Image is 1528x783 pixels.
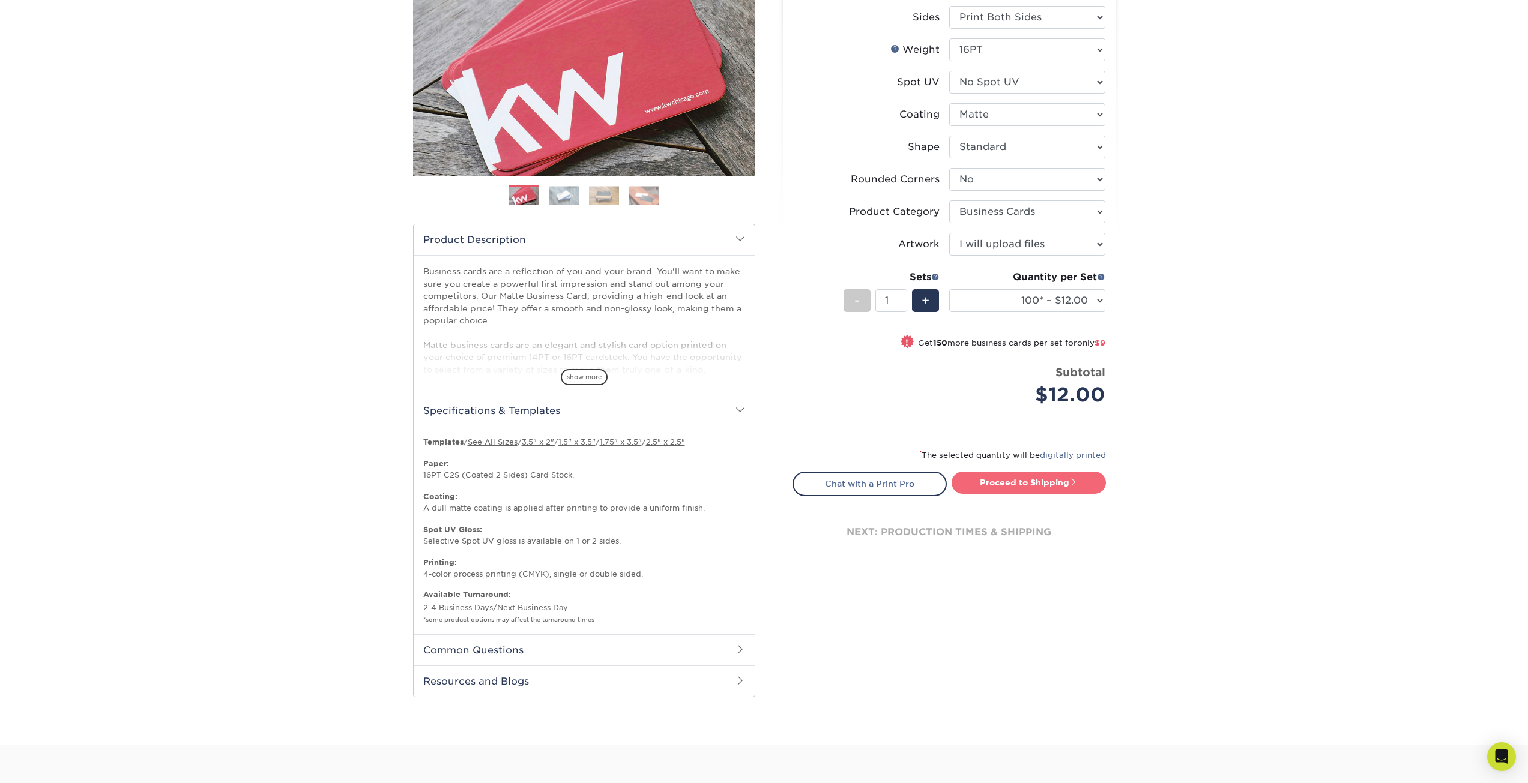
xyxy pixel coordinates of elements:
a: Proceed to Shipping [952,472,1106,493]
p: / / / / / 16PT C2S (Coated 2 Sides) Card Stock. A dull matte coating is applied after printing to... [423,437,745,580]
strong: Printing: [423,558,457,567]
b: Available Turnaround: [423,590,511,599]
div: Sets [844,270,940,284]
img: Business Cards 02 [549,186,579,205]
span: only [1077,338,1105,347]
div: Rounded Corners [851,172,940,187]
a: 2-4 Business Days [423,603,493,612]
div: Sides [913,10,940,25]
a: 2.5" x 2.5" [646,437,685,446]
div: Artwork [898,237,940,251]
strong: Coating: [423,492,457,501]
img: Business Cards 01 [509,181,539,211]
strong: Subtotal [1055,365,1105,379]
a: Chat with a Print Pro [793,472,947,496]
b: Templates [423,437,464,446]
div: Weight [890,43,940,57]
p: Business cards are a reflection of you and your brand. You'll want to make sure you create a powe... [423,265,745,436]
a: See All Sizes [468,437,518,446]
h2: Product Description [414,224,755,255]
h2: Specifications & Templates [414,395,755,426]
strong: 150 [933,338,947,347]
div: Product Category [849,205,940,219]
div: Coating [899,107,940,122]
a: digitally printed [1040,451,1106,460]
span: show more [561,369,608,385]
p: / [423,589,745,625]
a: 1.5" x 3.5" [558,437,596,446]
h2: Resources and Blogs [414,665,755,697]
div: Shape [908,140,940,154]
span: - [854,292,860,310]
small: Get more business cards per set for [918,338,1105,350]
div: Spot UV [897,75,940,89]
div: next: production times & shipping [793,496,1106,568]
div: Open Intercom Messenger [1487,742,1516,771]
h2: Common Questions [414,634,755,665]
span: ! [905,336,908,349]
img: Business Cards 03 [589,186,619,205]
a: Next Business Day [497,603,568,612]
a: 1.75" x 3.5" [600,437,642,446]
img: Business Cards 04 [629,186,659,205]
div: Quantity per Set [949,270,1105,284]
small: *some product options may affect the turnaround times [423,616,594,623]
strong: Spot UV Gloss: [423,525,482,534]
span: $9 [1095,338,1105,347]
strong: Paper: [423,459,449,468]
span: + [922,292,929,310]
a: 3.5" x 2" [522,437,554,446]
div: $12.00 [958,380,1105,409]
small: The selected quantity will be [919,451,1106,460]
